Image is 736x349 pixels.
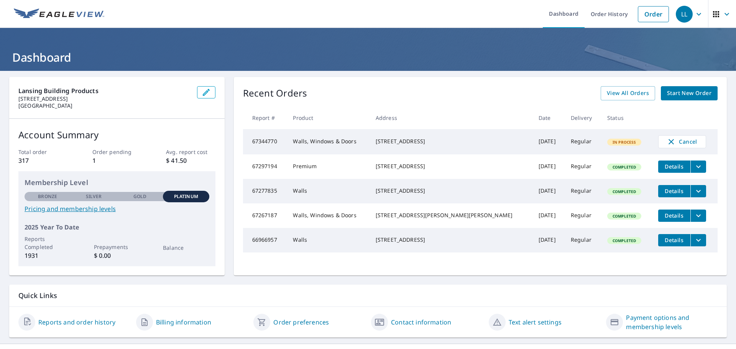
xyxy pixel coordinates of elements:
a: Start New Order [661,86,718,100]
span: Cancel [666,137,698,146]
td: [DATE] [532,203,565,228]
td: Premium [287,154,369,179]
a: Reports and order history [38,318,115,327]
button: filesDropdownBtn-67297194 [690,161,706,173]
th: Address [370,107,532,129]
div: LL [676,6,693,23]
div: [STREET_ADDRESS] [376,187,526,195]
button: filesDropdownBtn-66966957 [690,234,706,246]
span: Completed [608,189,641,194]
span: View All Orders [607,88,649,98]
td: [DATE] [532,129,565,154]
span: Details [663,187,686,195]
div: [STREET_ADDRESS] [376,162,526,170]
p: Platinum [174,193,198,200]
p: $ 0.00 [94,251,140,260]
td: Regular [565,129,601,154]
p: Reports Completed [25,235,71,251]
div: [STREET_ADDRESS] [376,138,526,145]
p: $ 41.50 [166,156,215,165]
td: 66966957 [243,228,287,252]
span: Details [663,236,686,244]
p: [GEOGRAPHIC_DATA] [18,102,191,109]
td: 67344770 [243,129,287,154]
button: detailsBtn-67297194 [658,161,690,173]
th: Delivery [565,107,601,129]
th: Status [601,107,652,129]
p: Membership Level [25,177,209,188]
span: Completed [608,164,641,170]
td: Walls [287,228,369,252]
button: Cancel [658,135,706,148]
p: Account Summary [18,128,215,142]
p: Prepayments [94,243,140,251]
p: Avg. report cost [166,148,215,156]
a: Order preferences [273,318,329,327]
td: Regular [565,203,601,228]
td: [DATE] [532,154,565,179]
div: [STREET_ADDRESS][PERSON_NAME][PERSON_NAME] [376,211,526,219]
p: Bronze [38,193,57,200]
p: 2025 Year To Date [25,223,209,232]
span: Start New Order [667,88,711,98]
a: Billing information [156,318,211,327]
td: 67297194 [243,154,287,179]
td: 67277835 [243,179,287,203]
p: 317 [18,156,67,165]
img: EV Logo [14,8,104,20]
p: Order pending [92,148,141,156]
td: Walls, Windows & Doors [287,129,369,154]
a: Text alert settings [509,318,562,327]
p: Gold [133,193,146,200]
p: Quick Links [18,291,718,300]
p: Recent Orders [243,86,307,100]
th: Report # [243,107,287,129]
td: Regular [565,154,601,179]
p: [STREET_ADDRESS] [18,95,191,102]
span: Details [663,163,686,170]
a: Payment options and membership levels [626,313,718,331]
button: detailsBtn-66966957 [658,234,690,246]
h1: Dashboard [9,49,727,65]
p: 1 [92,156,141,165]
a: Order [638,6,669,22]
td: Regular [565,228,601,252]
th: Date [532,107,565,129]
td: [DATE] [532,228,565,252]
span: Details [663,212,686,219]
a: Contact information [391,318,451,327]
div: [STREET_ADDRESS] [376,236,526,244]
button: filesDropdownBtn-67267187 [690,210,706,222]
td: Regular [565,179,601,203]
p: Total order [18,148,67,156]
td: Walls [287,179,369,203]
p: Balance [163,244,209,252]
a: Pricing and membership levels [25,204,209,213]
span: Completed [608,238,641,243]
td: Walls, Windows & Doors [287,203,369,228]
td: 67267187 [243,203,287,228]
button: filesDropdownBtn-67277835 [690,185,706,197]
p: 1931 [25,251,71,260]
a: View All Orders [601,86,655,100]
p: Lansing Building Products [18,86,191,95]
button: detailsBtn-67267187 [658,210,690,222]
p: Silver [86,193,102,200]
td: [DATE] [532,179,565,203]
button: detailsBtn-67277835 [658,185,690,197]
th: Product [287,107,369,129]
span: In Process [608,139,641,145]
span: Completed [608,213,641,219]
